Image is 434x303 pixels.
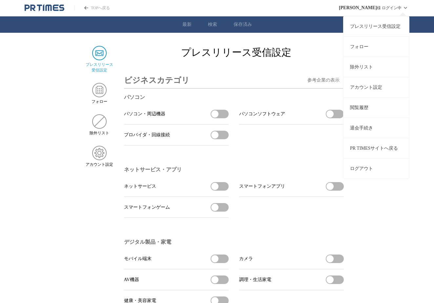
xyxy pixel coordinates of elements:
[239,183,285,189] span: スマートフォンアプリ
[343,16,409,36] a: プレスリリース受信設定
[86,46,114,73] a: プレスリリース 受信設定プレスリリース 受信設定
[343,138,409,158] a: PR TIMESサイトへ戻る
[343,36,409,57] a: フォロー
[90,130,109,136] span: 除外リスト
[86,162,113,167] span: アカウント設定
[343,118,409,138] a: 退会手続き
[86,146,114,167] a: アカウント設定アカウント設定
[234,22,252,28] a: 保存済み
[124,111,165,117] span: パソコン・周辺機器
[124,72,190,88] h3: ビジネスカテゴリ
[239,111,285,117] span: パソコンソフトウェア
[239,277,271,283] span: 調理・生活家電
[124,256,152,262] span: モバイル端末
[208,22,217,28] a: 検索
[124,239,344,246] h3: デジタル製品・家電
[239,256,253,262] span: カメラ
[92,114,107,129] img: 除外リスト
[124,277,139,283] span: AV機器
[343,158,409,179] button: ログアウト
[182,22,192,28] a: 最新
[92,83,107,97] img: フォロー
[74,5,110,11] a: PR TIMESのトップページはこちら
[307,76,349,84] button: 参考企業の表示
[124,166,344,173] h3: ネットサービス・アプリ
[307,77,340,83] span: 参考企業の 表示
[343,97,409,118] a: 閲覧履歴
[124,46,349,59] h2: プレスリリース受信設定
[86,114,114,136] a: 除外リスト除外リスト
[92,46,107,60] img: プレスリリース 受信設定
[124,204,170,210] span: スマートフォンゲーム
[25,4,64,12] a: PR TIMESのトップページはこちら
[124,132,170,138] span: プロバイダ・回線接続
[124,183,156,189] span: ネットサービス
[92,146,107,160] img: アカウント設定
[343,57,409,77] a: 除外リスト
[343,77,409,97] a: アカウント設定
[124,94,344,101] h3: パソコン
[92,99,107,104] span: フォロー
[86,83,114,104] a: フォローフォロー
[86,62,113,73] span: プレスリリース 受信設定
[339,5,377,10] span: [PERSON_NAME]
